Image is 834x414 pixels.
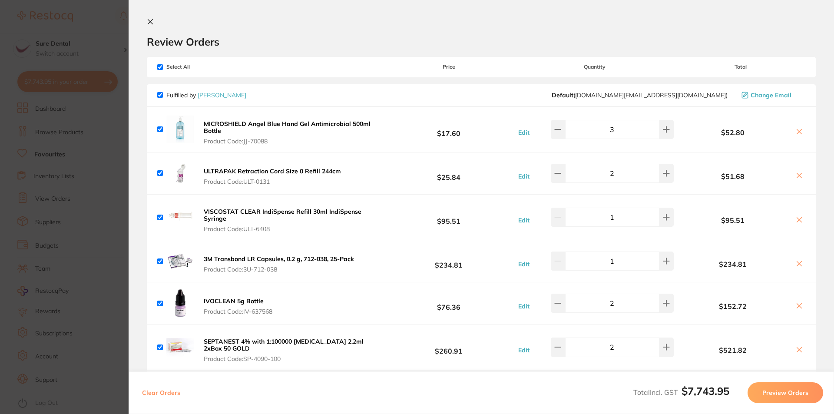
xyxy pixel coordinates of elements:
button: VISCOSTAT CLEAR IndiSpense Refill 30ml IndiSpense Syringe Product Code:ULT-6408 [201,208,384,233]
button: MICROSHIELD Angel Blue Hand Gel Antimicrobial 500ml Bottle Product Code:JJ-70088 [201,120,384,145]
button: Edit [516,302,532,310]
b: $52.80 [676,129,790,136]
img: YjB4Y3d5ZA [166,289,194,317]
b: $95.51 [384,209,513,225]
b: $7,743.95 [682,384,729,397]
span: Product Code: ULT-6408 [204,225,381,232]
b: $25.84 [384,166,513,182]
img: NGR4NjRlcw [166,159,194,187]
span: Select All [157,64,244,70]
span: Total [676,64,805,70]
button: Edit [516,346,532,354]
span: Product Code: JJ-70088 [204,138,381,145]
b: Default [552,91,573,99]
span: customer.care@henryschein.com.au [552,92,728,99]
a: [PERSON_NAME] [198,91,246,99]
button: Change Email [739,91,805,99]
span: Price [384,64,513,70]
span: Product Code: SP-4090-100 [204,355,381,362]
button: Edit [516,260,532,268]
b: SEPTANEST 4% with 1:100000 [MEDICAL_DATA] 2.2ml 2xBox 50 GOLD [204,338,364,352]
h2: Review Orders [147,35,816,48]
b: $234.81 [384,253,513,269]
b: ULTRAPAK Retraction Cord Size 0 Refill 244cm [204,167,341,175]
b: 3M Transbond LR Capsules, 0.2 g, 712-038, 25-Pack [204,255,354,263]
p: Fulfilled by [166,92,246,99]
button: IVOCLEAN 5g Bottle Product Code:IV-637568 [201,297,275,315]
b: $17.60 [384,121,513,137]
button: SEPTANEST 4% with 1:100000 [MEDICAL_DATA] 2.2ml 2xBox 50 GOLD Product Code:SP-4090-100 [201,338,384,363]
img: Y2huczlnbg [166,333,194,361]
b: $95.51 [676,216,790,224]
span: Total Incl. GST [633,388,729,397]
span: Change Email [751,92,791,99]
span: Product Code: 3U-712-038 [204,266,354,273]
b: $260.91 [384,339,513,355]
button: Edit [516,129,532,136]
span: Product Code: IV-637568 [204,308,272,315]
button: Preview Orders [748,382,823,403]
span: Product Code: ULT-0131 [204,178,341,185]
b: VISCOSTAT CLEAR IndiSpense Refill 30ml IndiSpense Syringe [204,208,361,222]
button: Edit [516,216,532,224]
span: Quantity [514,64,676,70]
img: eHhvOTBobQ [166,116,194,143]
button: Edit [516,172,532,180]
b: $76.36 [384,295,513,311]
b: IVOCLEAN 5g Bottle [204,297,264,305]
b: $521.82 [676,346,790,354]
button: Clear Orders [139,382,183,403]
b: MICROSHIELD Angel Blue Hand Gel Antimicrobial 500ml Bottle [204,120,371,135]
b: $234.81 [676,260,790,268]
img: azNuZ2xoMQ [166,203,194,231]
img: YWxuaXN0Mw [166,247,194,275]
button: 3M Transbond LR Capsules, 0.2 g, 712-038, 25-Pack Product Code:3U-712-038 [201,255,357,273]
button: ULTRAPAK Retraction Cord Size 0 Refill 244cm Product Code:ULT-0131 [201,167,344,185]
b: $152.72 [676,302,790,310]
b: $51.68 [676,172,790,180]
